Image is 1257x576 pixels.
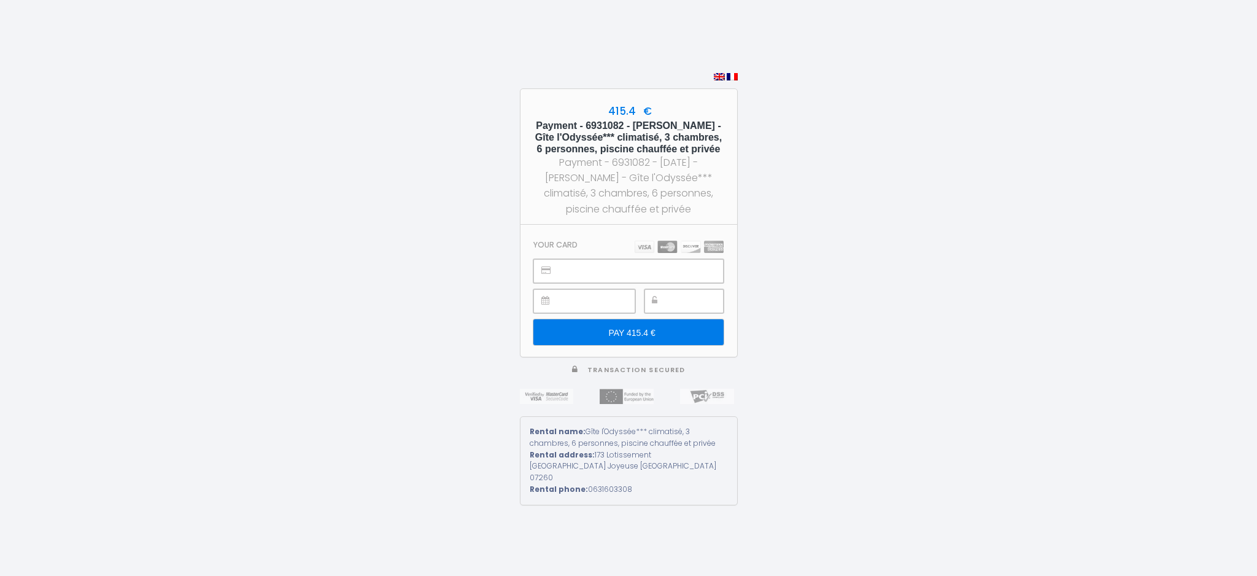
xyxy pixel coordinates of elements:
img: en.png [714,73,725,80]
div: Gîte l'Odyssée*** climatisé, 3 chambres, 6 personnes, piscine chauffée et privée [530,426,728,450]
div: 173 Lotissement [GEOGRAPHIC_DATA] Joyeuse [GEOGRAPHIC_DATA] 07260 [530,450,728,485]
strong: Rental address: [530,450,595,460]
strong: Rental name: [530,426,586,437]
div: 0631603308 [530,484,728,496]
iframe: Cadre sécurisé pour la saisie de la date d'expiration [561,290,634,313]
strong: Rental phone: [530,484,588,494]
iframe: Cadre sécurisé pour la saisie du numéro de carte [561,260,722,282]
h3: Your card [533,240,578,249]
div: Payment - 6931082 - [DATE] - [PERSON_NAME] - Gîte l'Odyssée*** climatisé, 3 chambres, 6 personnes... [532,155,726,217]
span: 415.4 € [605,104,652,119]
h5: Payment - 6931082 - [PERSON_NAME] - Gîte l'Odyssée*** climatisé, 3 chambres, 6 personnes, piscine... [532,120,726,155]
iframe: Cadre sécurisé pour la saisie du code de sécurité CVC [672,290,723,313]
img: fr.png [727,73,738,80]
span: Transaction secured [587,365,685,375]
input: PAY 415.4 € [533,319,723,345]
img: carts.png [635,241,724,253]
